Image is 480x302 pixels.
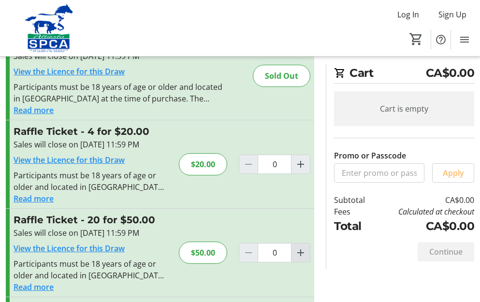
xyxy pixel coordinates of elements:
span: Apply [443,167,464,179]
button: Menu [455,30,474,49]
span: CA$0.00 [426,64,475,81]
div: $20.00 [179,153,227,175]
button: Apply [432,163,474,183]
div: Sold Out [253,65,310,87]
button: Read more [14,193,54,204]
button: Cart [407,30,425,48]
button: Log In [390,7,427,22]
button: Increment by one [291,244,310,262]
button: Read more [14,281,54,293]
input: Enter promo or passcode [334,163,424,183]
td: Calculated at checkout [375,206,474,217]
img: Alberta SPCA's Logo [6,4,92,52]
div: Participants must be 18 years of age or older and located in [GEOGRAPHIC_DATA] at the time of pur... [14,170,167,193]
div: Sales will close on [DATE] 11:59 PM [14,139,167,150]
div: Sales will close on [DATE] 11:59 PM [14,227,167,239]
h2: Cart [334,64,474,84]
button: Read more [14,104,54,116]
input: Raffle Ticket Quantity [258,243,291,262]
td: Subtotal [334,194,375,206]
div: Cart is empty [334,91,474,126]
label: Promo or Passcode [334,150,406,161]
h3: Raffle Ticket - 4 for $20.00 [14,124,167,139]
td: CA$0.00 [375,194,474,206]
div: Participants must be 18 years of age or older and located in [GEOGRAPHIC_DATA] at the time of pur... [14,81,225,104]
a: View the Licence for this Draw [14,66,125,77]
a: View the Licence for this Draw [14,243,125,254]
div: Participants must be 18 years of age or older and located in [GEOGRAPHIC_DATA] at the time of pur... [14,258,167,281]
input: Raffle Ticket Quantity [258,155,291,174]
button: Sign Up [431,7,474,22]
td: Fees [334,206,375,217]
a: View the Licence for this Draw [14,155,125,165]
td: Total [334,217,375,234]
span: Sign Up [438,9,466,20]
button: Increment by one [291,155,310,173]
div: $50.00 [179,242,227,264]
td: CA$0.00 [375,217,474,234]
span: Log In [397,9,419,20]
button: Help [431,30,451,49]
h3: Raffle Ticket - 20 for $50.00 [14,213,167,227]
